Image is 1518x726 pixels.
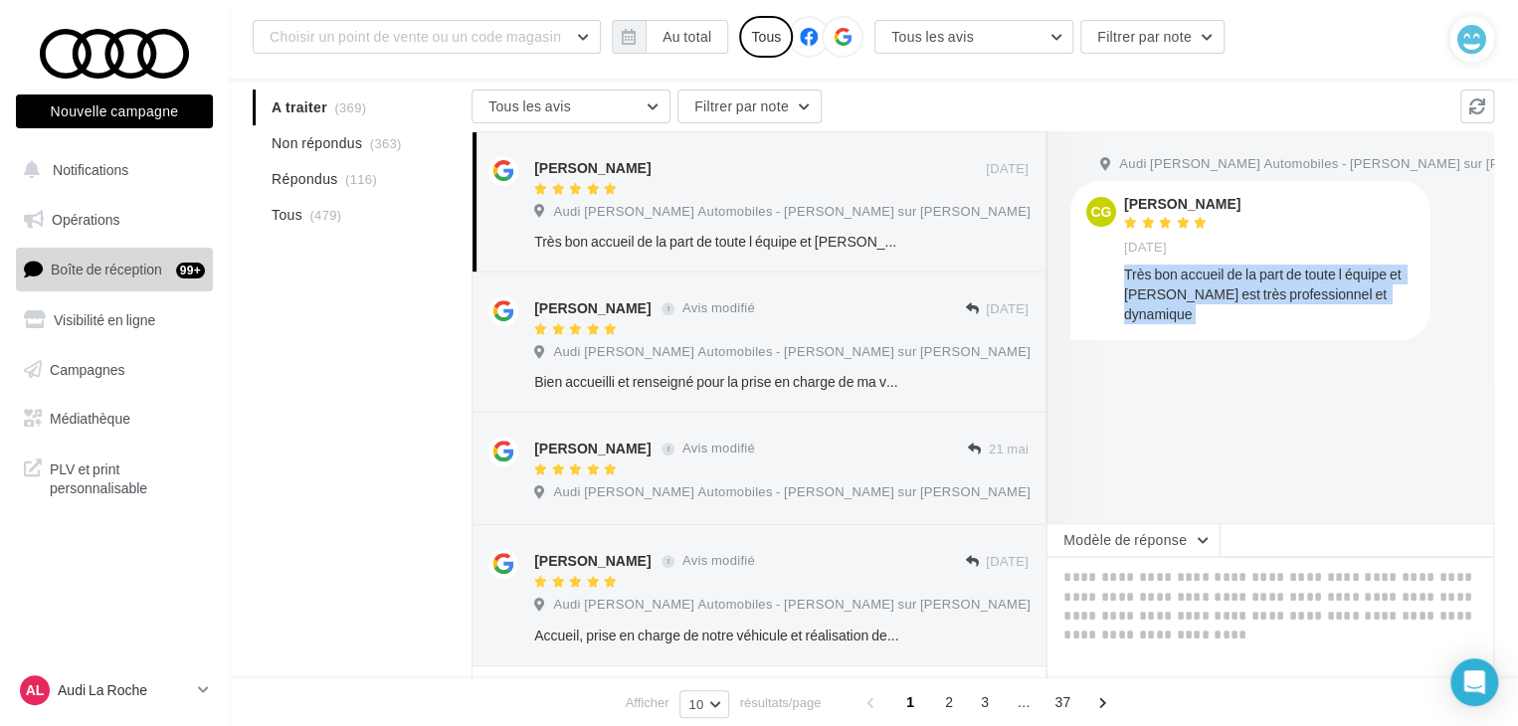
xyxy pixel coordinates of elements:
[309,207,341,223] span: (479)
[370,135,402,151] span: (363)
[16,671,213,709] a: AL Audi La Roche
[12,398,217,440] a: Médiathèque
[679,690,728,718] button: 10
[534,626,899,645] div: Accueil, prise en charge de notre véhicule et réalisation des travaux tout à été parfait . Voitur...
[969,686,1001,718] span: 3
[682,300,755,316] span: Avis modifié
[646,20,728,54] button: Au total
[682,441,755,456] span: Avis modifié
[345,171,377,187] span: (116)
[58,680,190,700] p: Audi La Roche
[891,28,974,45] span: Tous les avis
[16,94,213,128] button: Nouvelle campagne
[534,298,651,318] div: [PERSON_NAME]
[677,90,822,123] button: Filtrer par note
[12,349,217,391] a: Campagnes
[682,553,755,569] span: Avis modifié
[626,693,669,712] span: Afficher
[553,343,1031,361] span: Audi [PERSON_NAME] Automobiles - [PERSON_NAME] sur [PERSON_NAME]
[739,16,793,58] div: Tous
[986,160,1029,178] span: [DATE]
[1124,265,1415,324] div: Très bon accueil de la part de toute l équipe et [PERSON_NAME] est très professionnel et dynamique
[1450,658,1498,706] div: Open Intercom Messenger
[12,448,217,506] a: PLV et print personnalisable
[1124,239,1167,257] span: [DATE]
[688,696,703,712] span: 10
[553,483,1031,501] span: Audi [PERSON_NAME] Automobiles - [PERSON_NAME] sur [PERSON_NAME]
[553,596,1031,614] span: Audi [PERSON_NAME] Automobiles - [PERSON_NAME] sur [PERSON_NAME]
[1008,686,1040,718] span: ...
[12,248,217,290] a: Boîte de réception99+
[740,693,822,712] span: résultats/page
[50,360,125,377] span: Campagnes
[1080,20,1225,54] button: Filtrer par note
[1091,202,1112,222] span: CG
[986,553,1029,571] span: [DATE]
[12,299,217,341] a: Visibilité en ligne
[472,90,670,123] button: Tous les avis
[1046,686,1078,718] span: 37
[488,97,571,114] span: Tous les avis
[612,20,728,54] button: Au total
[52,211,119,228] span: Opérations
[253,20,601,54] button: Choisir un point de vente ou un code magasin
[534,551,651,571] div: [PERSON_NAME]
[534,372,899,392] div: Bien accueilli et renseigné pour la prise en charge de ma voiture et pour des informations sur so...
[894,686,926,718] span: 1
[50,410,130,427] span: Médiathèque
[1046,523,1220,557] button: Modèle de réponse
[12,149,209,191] button: Notifications
[1124,197,1240,211] div: [PERSON_NAME]
[272,205,302,225] span: Tous
[534,158,651,178] div: [PERSON_NAME]
[272,169,338,189] span: Répondus
[54,311,155,328] span: Visibilité en ligne
[534,439,651,458] div: [PERSON_NAME]
[53,161,128,178] span: Notifications
[270,28,561,45] span: Choisir un point de vente ou un code magasin
[50,455,205,498] span: PLV et print personnalisable
[534,232,899,252] div: Très bon accueil de la part de toute l équipe et [PERSON_NAME] est très professionnel et dynamique
[989,441,1029,458] span: 21 mai
[874,20,1073,54] button: Tous les avis
[986,300,1029,318] span: [DATE]
[272,133,362,153] span: Non répondus
[26,680,45,700] span: AL
[176,263,205,278] div: 99+
[553,203,1031,221] span: Audi [PERSON_NAME] Automobiles - [PERSON_NAME] sur [PERSON_NAME]
[51,261,162,277] span: Boîte de réception
[933,686,965,718] span: 2
[12,199,217,241] a: Opérations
